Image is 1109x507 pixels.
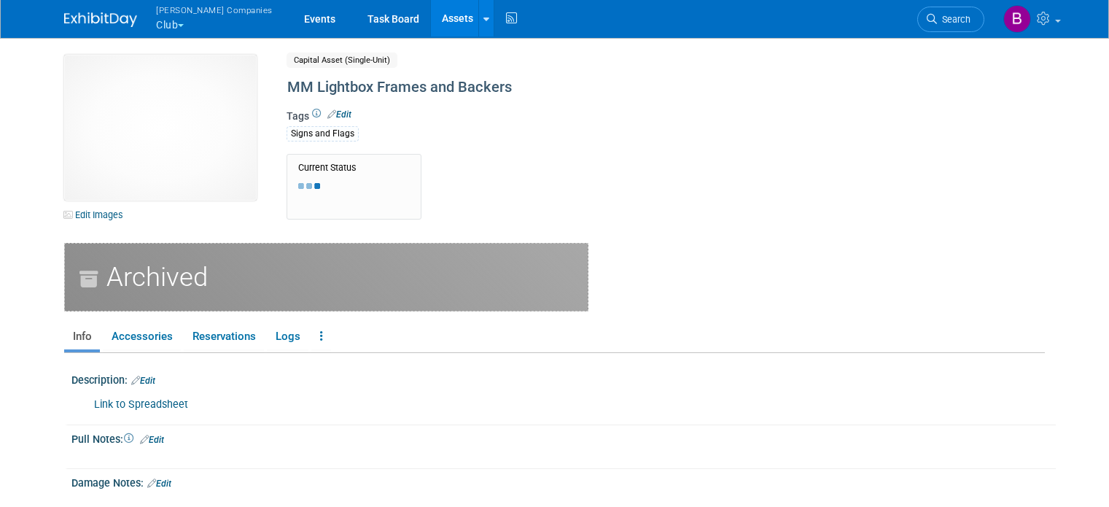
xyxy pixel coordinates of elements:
div: MM Lightbox Frames and Backers [282,74,933,101]
div: Current Status [298,162,410,174]
div: Tags [287,109,933,151]
a: Info [64,324,100,349]
a: Edit [327,109,351,120]
img: ExhibitDay [64,12,137,27]
a: Logs [267,324,308,349]
img: View Images [64,55,257,201]
div: Pull Notes: [71,428,1056,447]
div: Damage Notes: [71,472,1056,491]
a: Accessories [103,324,181,349]
span: [PERSON_NAME] Companies [156,2,273,18]
a: Edit [131,376,155,386]
a: Reservations [184,324,264,349]
div: Archived [64,243,588,311]
a: Search [917,7,984,32]
a: Edit [140,435,164,445]
a: Edit Images [64,206,129,224]
span: Search [937,14,970,25]
img: loading... [298,183,320,189]
span: Capital Asset (Single-Unit) [287,53,397,68]
div: Signs and Flags [287,126,359,142]
a: Edit [147,479,171,489]
div: Description: [71,369,1056,388]
img: Barbara Brzezinska [1003,5,1031,33]
a: Link to Spreadsheet [94,398,188,411]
